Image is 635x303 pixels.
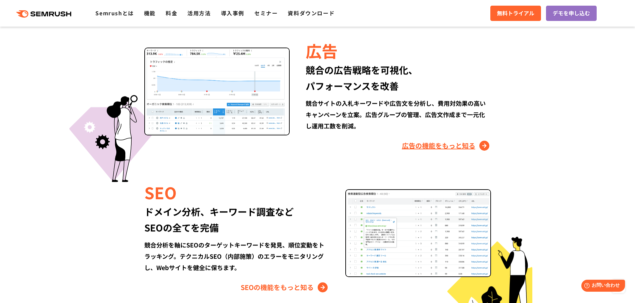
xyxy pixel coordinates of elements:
a: 無料トライアル [490,6,541,21]
span: 無料トライアル [497,9,534,18]
a: 機能 [144,9,156,17]
div: 広告 [306,39,491,62]
div: ドメイン分析、キーワード調査など SEOの全てを完備 [144,204,329,235]
a: 資料ダウンロード [288,9,335,17]
div: 競合の広告戦略を可視化、 パフォーマンスを改善 [306,62,491,94]
iframe: Help widget launcher [576,277,628,296]
a: デモを申し込む [546,6,597,21]
a: 活用方法 [187,9,211,17]
a: 導入事例 [221,9,244,17]
div: 競合分析を軸にSEOのターゲットキーワードを発見、順位変動をトラッキング。テクニカルSEO（内部施策）のエラーをモニタリングし、Webサイトを健全に保ちます。 [144,239,329,273]
a: Semrushとは [95,9,134,17]
a: 料金 [166,9,177,17]
a: SEOの機能をもっと知る [241,282,329,293]
a: 広告の機能をもっと知る [402,140,491,151]
a: セミナー [254,9,278,17]
span: デモを申し込む [553,9,590,18]
div: 競合サイトの入札キーワードや広告文を分析し、費用対効果の高いキャンペーンを立案。広告グループの管理、広告文作成まで一元化し運用工数を削減。 [306,97,491,131]
div: SEO [144,181,329,204]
